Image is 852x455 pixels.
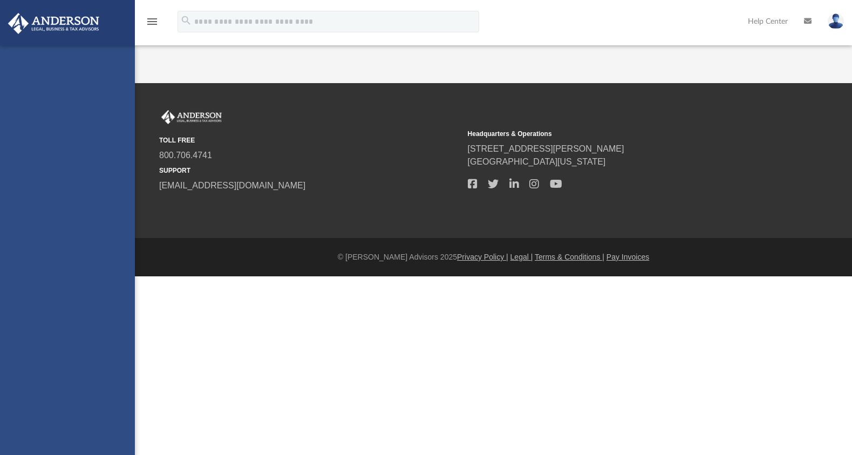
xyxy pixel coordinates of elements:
[180,15,192,26] i: search
[159,181,305,190] a: [EMAIL_ADDRESS][DOMAIN_NAME]
[606,253,649,261] a: Pay Invoices
[457,253,508,261] a: Privacy Policy |
[828,13,844,29] img: User Pic
[5,13,103,34] img: Anderson Advisors Platinum Portal
[135,252,852,263] div: © [PERSON_NAME] Advisors 2025
[468,144,624,153] a: [STREET_ADDRESS][PERSON_NAME]
[468,129,769,139] small: Headquarters & Operations
[146,21,159,28] a: menu
[535,253,604,261] a: Terms & Conditions |
[159,135,460,145] small: TOLL FREE
[159,166,460,175] small: SUPPORT
[159,151,212,160] a: 800.706.4741
[146,15,159,28] i: menu
[468,157,606,166] a: [GEOGRAPHIC_DATA][US_STATE]
[510,253,533,261] a: Legal |
[159,110,224,124] img: Anderson Advisors Platinum Portal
